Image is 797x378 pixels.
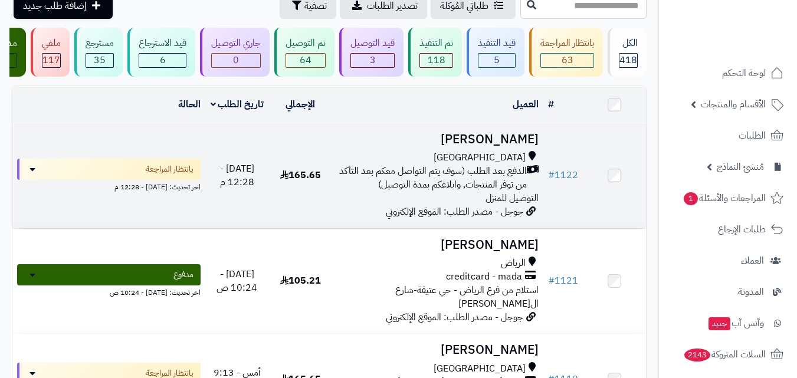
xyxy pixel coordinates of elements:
a: الكل418 [605,28,649,77]
div: جاري التوصيل [211,37,261,50]
span: طلبات الإرجاع [718,221,766,238]
div: ملغي [42,37,61,50]
a: الحالة [178,97,201,111]
span: الرياض [501,257,526,270]
span: 6 [160,53,166,67]
div: 6 [139,54,186,67]
span: 117 [42,53,60,67]
span: جوجل - مصدر الطلب: الموقع الإلكتروني [386,310,523,324]
a: وآتس آبجديد [666,309,790,337]
h3: [PERSON_NAME] [337,238,539,252]
span: جوجل - مصدر الطلب: الموقع الإلكتروني [386,205,523,219]
div: 5 [478,54,515,67]
a: تم التوصيل 64 [272,28,337,77]
a: العميل [513,97,539,111]
img: logo-2.png [717,9,786,34]
a: #1121 [548,274,578,288]
span: المراجعات والأسئلة [683,190,766,206]
div: تم التوصيل [286,37,326,50]
h3: [PERSON_NAME] [337,133,539,146]
span: العملاء [741,252,764,269]
span: الدفع بعد الطلب (سوف يتم التواصل معكم بعد التأكد من توفر المنتجات, وابلاغكم بمدة التوصيل) [337,165,527,192]
div: 118 [420,54,452,67]
a: الإجمالي [286,97,315,111]
span: استلام من فرع الرياض - حي عتيقة-شارع ال[PERSON_NAME] [395,283,539,311]
div: تم التنفيذ [419,37,453,50]
span: الطلبات [739,127,766,144]
a: جاري التوصيل 0 [198,28,272,77]
span: 3 [370,53,376,67]
span: 63 [562,53,573,67]
span: مدفوع [173,269,193,281]
div: الكل [619,37,638,50]
span: 165.65 [280,168,321,182]
div: بانتظار المراجعة [540,37,594,50]
span: 2143 [683,348,711,362]
div: اخر تحديث: [DATE] - 10:24 ص [17,285,201,298]
div: 117 [42,54,60,67]
div: قيد التوصيل [350,37,395,50]
a: ملغي 117 [28,28,72,77]
a: المراجعات والأسئلة1 [666,184,790,212]
a: المدونة [666,278,790,306]
span: المدونة [738,284,764,300]
span: 418 [619,53,637,67]
span: السلات المتروكة [683,346,766,363]
a: تاريخ الطلب [211,97,264,111]
div: قيد التنفيذ [478,37,516,50]
a: طلبات الإرجاع [666,215,790,244]
span: [GEOGRAPHIC_DATA] [434,151,526,165]
div: 0 [212,54,260,67]
span: [DATE] - 10:24 ص [217,267,257,295]
span: 1 [683,192,698,206]
span: [GEOGRAPHIC_DATA] [434,362,526,376]
a: قيد الاسترجاع 6 [125,28,198,77]
div: اخر تحديث: [DATE] - 12:28 م [17,180,201,192]
a: السلات المتروكة2143 [666,340,790,369]
a: الطلبات [666,121,790,150]
a: # [548,97,554,111]
div: 35 [86,54,113,67]
a: تم التنفيذ 118 [406,28,464,77]
a: قيد التوصيل 3 [337,28,406,77]
a: بانتظار المراجعة 63 [527,28,605,77]
span: # [548,274,555,288]
span: بانتظار المراجعة [146,163,193,175]
span: 118 [428,53,445,67]
a: قيد التنفيذ 5 [464,28,527,77]
span: التوصيل للمنزل [486,191,539,205]
span: 5 [494,53,500,67]
div: قيد الاسترجاع [139,37,186,50]
span: 105.21 [280,274,321,288]
span: [DATE] - 12:28 م [220,162,254,189]
span: # [548,168,555,182]
span: 35 [94,53,106,67]
span: وآتس آب [707,315,764,331]
a: العملاء [666,246,790,275]
h3: [PERSON_NAME] [337,343,539,357]
span: 0 [233,53,239,67]
div: 63 [541,54,593,67]
div: 64 [286,54,325,67]
a: مسترجع 35 [72,28,125,77]
span: 64 [300,53,311,67]
div: 3 [351,54,394,67]
span: creditcard - mada [446,270,522,284]
span: مُنشئ النماذج [717,159,764,175]
div: مسترجع [86,37,114,50]
a: #1122 [548,168,578,182]
span: الأقسام والمنتجات [701,96,766,113]
span: لوحة التحكم [722,65,766,81]
span: جديد [709,317,730,330]
a: لوحة التحكم [666,59,790,87]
